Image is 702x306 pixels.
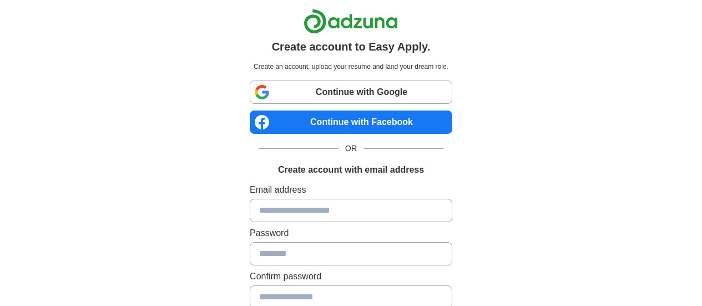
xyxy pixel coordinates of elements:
a: Continue with Google [250,81,452,104]
a: Continue with Facebook [250,111,452,134]
span: OR [339,143,363,154]
label: Password [250,227,452,240]
img: Adzuna logo [304,9,398,34]
h1: Create account to Easy Apply. [272,38,431,55]
h1: Create account with email address [278,163,424,177]
label: Confirm password [250,270,452,283]
label: Email address [250,183,452,197]
p: Create an account, upload your resume and land your dream role. [252,62,450,72]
